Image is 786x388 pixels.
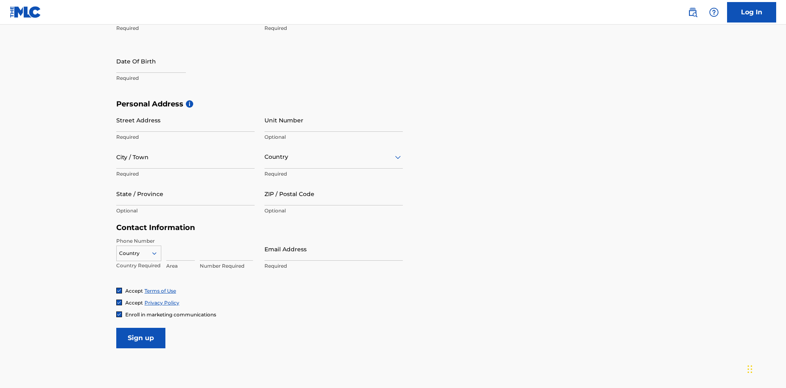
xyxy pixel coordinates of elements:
[745,349,786,388] iframe: Chat Widget
[748,357,752,381] div: Drag
[116,133,255,141] p: Required
[727,2,776,23] a: Log In
[125,311,216,318] span: Enroll in marketing communications
[116,328,165,348] input: Sign up
[117,288,122,293] img: checkbox
[116,99,670,109] h5: Personal Address
[116,25,255,32] p: Required
[186,100,193,108] span: i
[145,300,179,306] a: Privacy Policy
[688,7,698,17] img: search
[264,133,403,141] p: Optional
[116,262,161,269] p: Country Required
[166,262,195,270] p: Area
[116,207,255,214] p: Optional
[200,262,253,270] p: Number Required
[125,288,143,294] span: Accept
[264,262,403,270] p: Required
[116,223,403,232] h5: Contact Information
[117,312,122,317] img: checkbox
[709,7,719,17] img: help
[706,4,722,20] div: Help
[264,207,403,214] p: Optional
[125,300,143,306] span: Accept
[10,6,41,18] img: MLC Logo
[117,300,122,305] img: checkbox
[684,4,701,20] a: Public Search
[116,170,255,178] p: Required
[264,25,403,32] p: Required
[264,170,403,178] p: Required
[116,74,255,82] p: Required
[145,288,176,294] a: Terms of Use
